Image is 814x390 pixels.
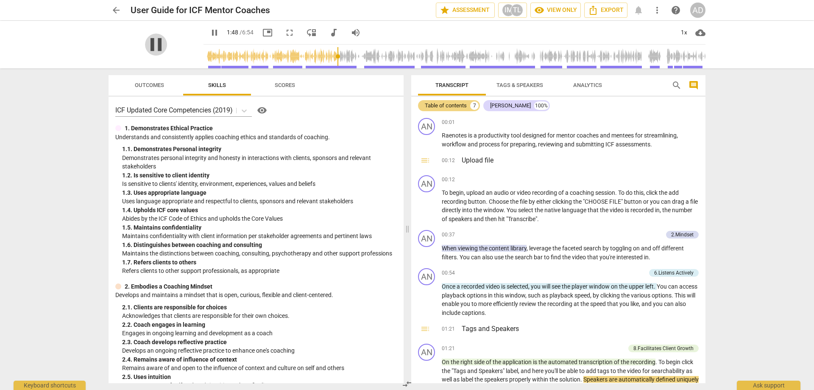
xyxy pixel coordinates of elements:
[460,359,474,365] span: right
[522,132,547,139] span: designed
[122,206,397,215] div: 1. 4. Upholds ICF core values
[122,154,397,171] p: Demonstrates personal integrity and honesty in interactions with clients, sponsors and relevant s...
[510,4,523,17] div: TL
[549,292,574,299] span: playback
[418,175,435,192] div: Change speaker
[626,189,634,196] span: do
[493,300,519,307] span: efficiently
[493,359,502,365] span: the
[468,141,479,148] span: and
[661,245,684,252] span: different
[474,216,485,222] span: and
[644,189,646,196] span: ,
[449,189,464,196] span: begin
[536,198,552,205] span: either
[425,101,467,110] div: Table of contents
[115,291,397,300] p: Develops and maintains a mindset that is open, curious, flexible and client-centered.
[624,198,643,205] span: button
[535,207,544,213] span: the
[135,82,164,88] span: Outcomes
[442,359,451,365] span: On
[552,198,573,205] span: clicking
[122,241,397,250] div: 1. 6. Distinguishes between coaching and consulting
[527,245,529,252] span: ,
[579,359,614,365] span: transcription
[615,189,618,196] span: .
[573,198,583,205] span: the
[511,132,522,139] span: tool
[436,3,495,18] button: Assessment
[255,104,269,117] button: Help
[686,198,690,205] span: a
[442,283,457,290] span: Once
[486,359,493,365] span: of
[676,26,692,39] div: 1x
[489,198,510,205] span: Choose
[470,101,479,110] div: 7
[329,28,339,38] span: audiotrack
[507,207,518,213] span: You
[145,34,167,56] span: pause
[506,216,537,222] span: "Transcribe"
[552,283,562,290] span: see
[635,132,644,139] span: for
[449,216,474,222] span: speakers
[552,245,562,252] span: the
[634,189,644,196] span: this
[573,82,602,88] span: Analytics
[695,28,705,38] span: cloud_download
[125,124,213,133] p: 1. Demonstrates Ethical Practice
[122,223,397,232] div: 1. 5. Maintains confidentiality
[442,345,455,352] span: 01:21
[661,198,672,205] span: can
[442,245,458,252] span: When
[616,254,644,261] span: interested
[587,254,599,261] span: that
[534,5,577,15] span: View only
[517,189,532,196] span: video
[442,157,455,166] span: 00:12
[687,79,700,92] button: Show/Hide comments
[115,133,397,142] p: Understands and consistently applies coaching ethics and standards of coaching.
[547,132,556,139] span: for
[654,283,657,290] span: .
[485,216,498,222] span: then
[440,5,491,15] span: Assessment
[510,198,520,205] span: the
[689,80,699,90] span: comment
[669,189,679,196] span: add
[630,300,639,307] span: like
[544,254,551,261] span: to
[474,132,478,139] span: a
[461,283,486,290] span: recorded
[572,254,587,261] span: video
[498,216,506,222] span: hit
[496,82,543,88] span: Tags & Speakers
[564,141,576,148] span: and
[645,283,654,290] span: left
[643,198,650,205] span: or
[125,282,212,291] p: 2. Embodies a Coaching Mindset
[208,82,226,88] span: Skills
[510,189,517,196] span: or
[122,232,397,241] p: Maintains confidentiality with client information per stakeholder agreements and pertinent laws
[489,245,510,252] span: content
[418,268,435,285] div: Change speaker
[529,245,552,252] span: leverage
[122,355,397,364] div: 2. 4. Remains aware of influence of context
[672,198,686,205] span: drag
[326,25,341,40] button: Switch to audio player
[737,381,800,390] div: Ask support
[534,101,549,110] div: 100%
[464,189,466,196] span: ,
[675,292,687,299] span: This
[538,359,548,365] span: the
[467,292,488,299] span: options
[122,320,397,329] div: 2. 2. Coach engages in learning
[420,155,430,166] span: toc
[538,141,564,148] span: reviewing
[534,5,544,15] span: visibility
[605,141,616,148] span: ICF
[478,132,511,139] span: productivity
[670,79,683,92] button: Search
